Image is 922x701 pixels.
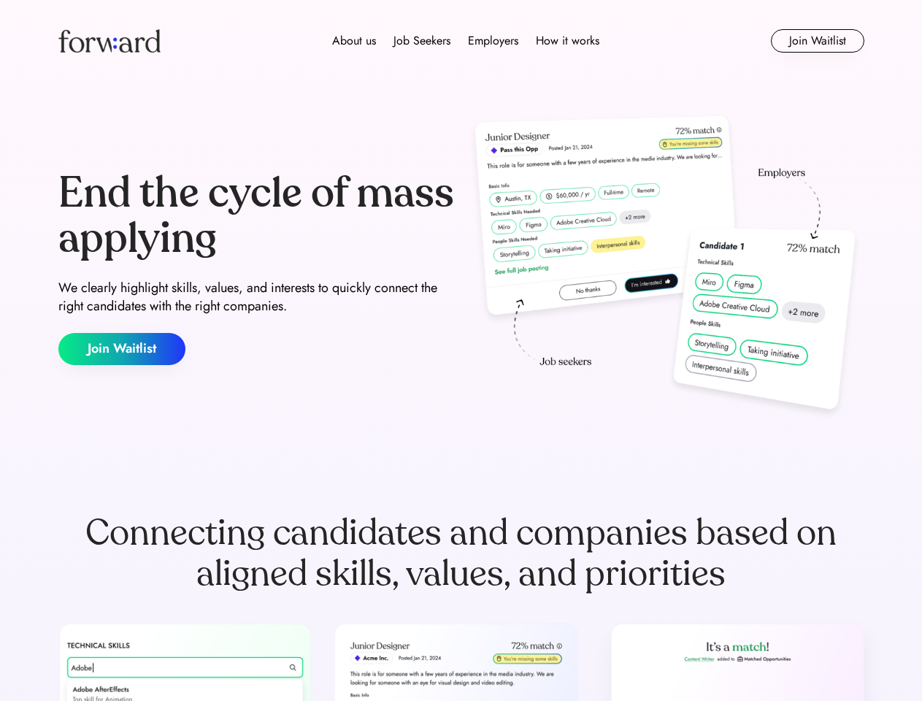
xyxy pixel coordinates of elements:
div: Job Seekers [393,32,450,50]
div: We clearly highlight skills, values, and interests to quickly connect the right candidates with t... [58,279,456,315]
div: About us [332,32,376,50]
div: End the cycle of mass applying [58,171,456,261]
button: Join Waitlist [771,29,864,53]
button: Join Waitlist [58,333,185,365]
div: How it works [536,32,599,50]
div: Employers [468,32,518,50]
img: hero-image.png [467,111,864,425]
img: Forward logo [58,29,161,53]
div: Connecting candidates and companies based on aligned skills, values, and priorities [58,513,864,594]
